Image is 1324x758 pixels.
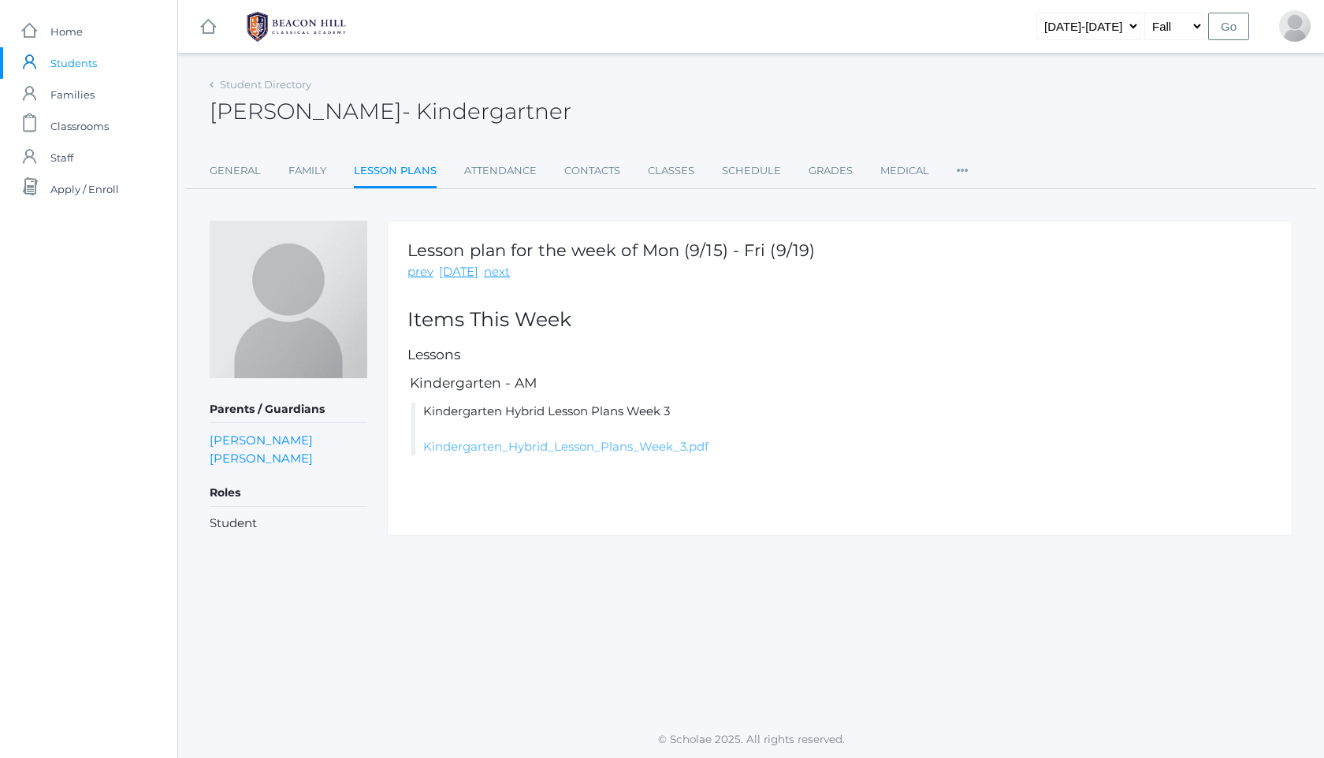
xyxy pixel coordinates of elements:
a: [PERSON_NAME] [210,431,313,449]
a: [PERSON_NAME] [210,449,313,467]
span: Staff [50,142,73,173]
a: Medical [880,155,929,187]
li: Kindergarten Hybrid Lesson Plans Week 3 [411,403,1272,456]
a: Grades [809,155,853,187]
li: Student [210,515,367,533]
span: Classrooms [50,110,109,142]
h5: Kindergarten - AM [407,376,1272,391]
input: Go [1208,13,1249,40]
h5: Lessons [407,347,1272,362]
img: Kailo Soratorio [210,221,367,378]
h2: Items This Week [407,309,1272,331]
span: Home [50,16,83,47]
a: Schedule [722,155,781,187]
a: prev [407,263,433,281]
a: [DATE] [439,263,478,281]
p: © Scholae 2025. All rights reserved. [178,731,1324,747]
a: Attendance [464,155,537,187]
div: Lew Soratorio [1279,10,1311,42]
a: Classes [648,155,694,187]
span: Families [50,79,95,110]
a: Lesson Plans [354,155,437,189]
a: Kindergarten_Hybrid_Lesson_Plans_Week_3.pdf [423,439,708,454]
h5: Roles [210,480,367,507]
h2: [PERSON_NAME] [210,99,571,124]
span: Students [50,47,97,79]
a: General [210,155,261,187]
a: Student Directory [220,78,311,91]
a: next [484,263,510,281]
span: Apply / Enroll [50,173,119,205]
span: - Kindergartner [402,98,571,124]
img: BHCALogos-05-308ed15e86a5a0abce9b8dd61676a3503ac9727e845dece92d48e8588c001991.png [237,7,355,46]
a: Family [288,155,326,187]
h5: Parents / Guardians [210,396,367,423]
h1: Lesson plan for the week of Mon (9/15) - Fri (9/19) [407,241,815,259]
a: Contacts [564,155,620,187]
